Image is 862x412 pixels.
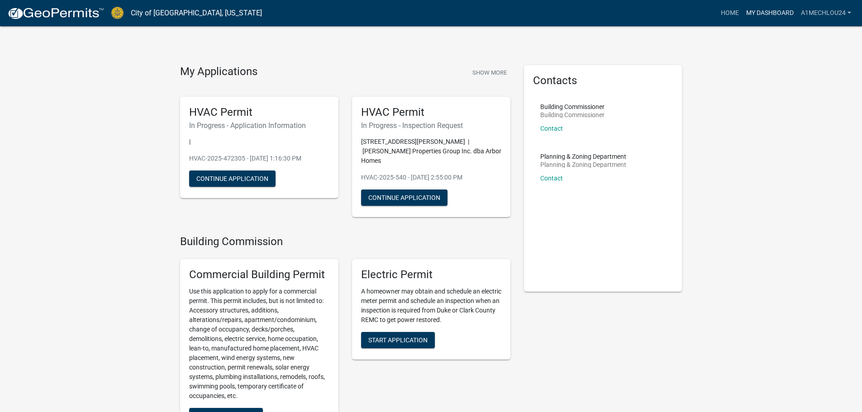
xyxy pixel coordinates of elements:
[180,65,257,79] h4: My Applications
[533,74,673,87] h5: Contacts
[361,137,501,166] p: [STREET_ADDRESS][PERSON_NAME] | [PERSON_NAME] Properties Group Inc. dba Arbor Homes
[540,153,626,160] p: Planning & Zoning Department
[111,7,124,19] img: City of Jeffersonville, Indiana
[469,65,510,80] button: Show More
[189,287,329,401] p: Use this application to apply for a commercial permit. This permit includes, but is not limited t...
[189,137,329,147] p: |
[189,154,329,163] p: HVAC-2025-472305 - [DATE] 1:16:30 PM
[361,287,501,325] p: A homeowner may obtain and schedule an electric meter permit and schedule an inspection when an i...
[717,5,743,22] a: Home
[180,235,510,248] h4: Building Commission
[189,170,276,187] button: Continue Application
[743,5,797,22] a: My Dashboard
[540,161,626,168] p: Planning & Zoning Department
[361,173,501,182] p: HVAC-2025-540 - [DATE] 2:55:00 PM
[797,5,855,22] a: A1MechLou24
[131,5,262,21] a: City of [GEOGRAPHIC_DATA], [US_STATE]
[361,106,501,119] h5: HVAC Permit
[189,268,329,281] h5: Commercial Building Permit
[540,175,563,182] a: Contact
[361,189,448,206] button: Continue Application
[189,106,329,119] h5: HVAC Permit
[361,332,435,348] button: Start Application
[540,112,605,118] p: Building Commissioner
[368,336,428,344] span: Start Application
[540,125,563,132] a: Contact
[361,121,501,130] h6: In Progress - Inspection Request
[189,121,329,130] h6: In Progress - Application Information
[361,268,501,281] h5: Electric Permit
[540,104,605,110] p: Building Commissioner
